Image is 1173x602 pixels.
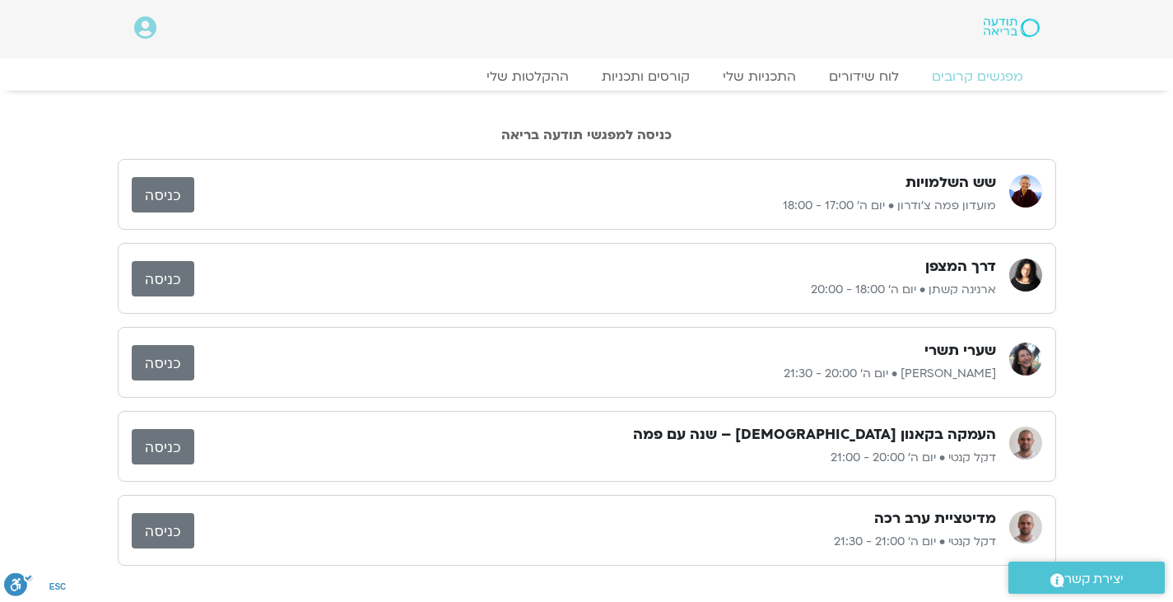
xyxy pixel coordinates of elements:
h3: שש השלמויות [905,173,996,193]
p: ארנינה קשתן • יום ה׳ 18:00 - 20:00 [194,280,996,300]
a: כניסה [132,261,194,296]
a: לוח שידורים [812,68,915,85]
h3: מדיטציית ערב רכה [874,509,996,529]
a: ההקלטות שלי [470,68,585,85]
a: כניסה [132,429,194,464]
p: דקל קנטי • יום ה׳ 20:00 - 21:00 [194,448,996,468]
a: יצירת קשר [1008,562,1165,594]
a: מפגשים קרובים [915,68,1040,85]
p: [PERSON_NAME] • יום ה׳ 20:00 - 21:30 [194,364,996,384]
nav: Menu [134,68,1040,85]
img: דקל קנטי [1009,427,1042,460]
a: קורסים ותכניות [585,68,706,85]
a: התכניות שלי [706,68,812,85]
img: דקל קנטי [1009,511,1042,544]
h3: שערי תשרי [924,341,996,361]
p: דקל קנטי • יום ה׳ 21:00 - 21:30 [194,532,996,552]
span: יצירת קשר [1064,568,1124,590]
h3: דרך המצפן [925,257,996,277]
a: כניסה [132,345,194,380]
a: כניסה [132,177,194,212]
img: מירה רגב [1009,343,1042,376]
h3: העמקה בקאנון [DEMOGRAPHIC_DATA] – שנה עם פמה [633,425,996,445]
img: מועדון פמה צ'ודרון [1009,175,1042,208]
p: מועדון פמה צ'ודרון • יום ה׳ 17:00 - 18:00 [194,196,996,216]
h2: כניסה למפגשי תודעה בריאה [118,128,1056,142]
a: כניסה [132,513,194,548]
img: ארנינה קשתן [1009,259,1042,292]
